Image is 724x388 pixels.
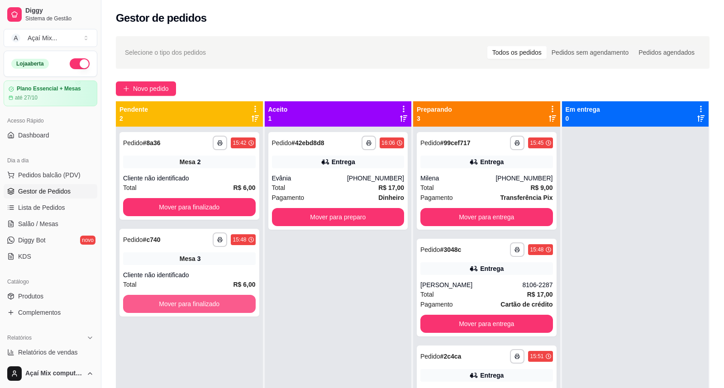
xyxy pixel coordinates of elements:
div: Entrega [332,157,355,166]
span: Pedido [420,246,440,253]
strong: # 42ebd8d8 [291,139,324,147]
span: Total [420,183,434,193]
span: Lista de Pedidos [18,203,65,212]
span: Pedido [420,139,440,147]
button: Mover para finalizado [123,198,256,216]
p: 2 [119,114,148,123]
span: Total [272,183,286,193]
a: Complementos [4,305,97,320]
span: A [11,33,20,43]
div: 2 [197,157,201,166]
span: Pagamento [420,193,453,203]
span: Sistema de Gestão [25,15,94,22]
div: 16:06 [381,139,395,147]
span: KDS [18,252,31,261]
div: Açaí Mix ... [28,33,57,43]
span: Pedidos balcão (PDV) [18,170,81,180]
div: 15:42 [233,139,246,147]
button: Mover para preparo [272,208,405,226]
div: Entrega [480,157,504,166]
a: Diggy Botnovo [4,233,97,247]
a: Plano Essencial + Mesasaté 27/10 [4,80,97,106]
p: Em entrega [566,105,600,114]
span: Relatórios de vendas [18,348,78,357]
span: Selecione o tipo dos pedidos [125,47,206,57]
span: Produtos [18,292,43,301]
strong: R$ 9,00 [530,184,553,191]
span: Total [123,279,137,289]
span: Novo pedido [133,84,169,94]
div: 15:51 [530,353,543,360]
div: 8106-2287 [523,280,553,289]
strong: # 99cef717 [440,139,471,147]
div: [PHONE_NUMBER] [347,174,404,183]
a: Relatórios de vendas [4,345,97,360]
div: Pedidos agendados [633,46,700,59]
span: Total [123,183,137,193]
a: KDS [4,249,97,264]
h2: Gestor de pedidos [116,11,207,25]
button: Novo pedido [116,81,176,96]
div: [PHONE_NUMBER] [495,174,553,183]
span: Complementos [18,308,61,317]
div: 3 [197,254,201,263]
strong: R$ 17,00 [378,184,404,191]
p: 3 [417,114,452,123]
button: Alterar Status [70,58,90,69]
span: Total [420,289,434,299]
strong: Transferência Pix [500,194,553,201]
p: Pendente [119,105,148,114]
span: Diggy Bot [18,236,46,245]
div: [PERSON_NAME] [420,280,523,289]
span: Diggy [25,7,94,15]
div: Pedidos sem agendamento [547,46,633,59]
div: Acesso Rápido [4,114,97,128]
p: 0 [566,114,600,123]
div: 15:48 [530,246,543,253]
strong: R$ 6,00 [233,184,255,191]
span: Relatórios [7,334,32,341]
a: Salão / Mesas [4,217,97,231]
strong: # c740 [143,236,161,243]
strong: # 2c4ca [440,353,462,360]
button: Mover para entrega [420,315,553,333]
button: Mover para entrega [420,208,553,226]
span: Pedido [123,236,143,243]
span: Gestor de Pedidos [18,187,71,196]
button: Açaí Mix computador [4,363,97,384]
div: Evânia [272,174,347,183]
span: Pagamento [272,193,305,203]
span: Pedido [272,139,292,147]
div: Milena [420,174,495,183]
strong: # 8a36 [143,139,161,147]
strong: Cartão de crédito [500,301,553,308]
a: Dashboard [4,128,97,142]
div: 15:45 [530,139,543,147]
strong: Dinheiro [378,194,404,201]
button: Select a team [4,29,97,47]
div: Catálogo [4,274,97,289]
div: 15:48 [233,236,246,243]
p: Aceito [268,105,288,114]
a: Gestor de Pedidos [4,184,97,199]
span: Açaí Mix computador [25,369,83,378]
button: Pedidos balcão (PDV) [4,168,97,182]
a: Lista de Pedidos [4,200,97,215]
div: Todos os pedidos [487,46,547,59]
span: Pagamento [420,299,453,309]
div: Dia a dia [4,153,97,168]
span: plus [123,85,129,92]
div: Cliente não identificado [123,174,256,183]
a: DiggySistema de Gestão [4,4,97,25]
p: Preparando [417,105,452,114]
div: Cliente não identificado [123,270,256,279]
span: Pedido [420,353,440,360]
span: Salão / Mesas [18,219,58,228]
p: 1 [268,114,288,123]
div: Entrega [480,264,504,273]
button: Mover para finalizado [123,295,256,313]
strong: R$ 17,00 [527,291,553,298]
article: até 27/10 [15,94,38,101]
span: Mesa [180,157,195,166]
span: Mesa [180,254,195,263]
